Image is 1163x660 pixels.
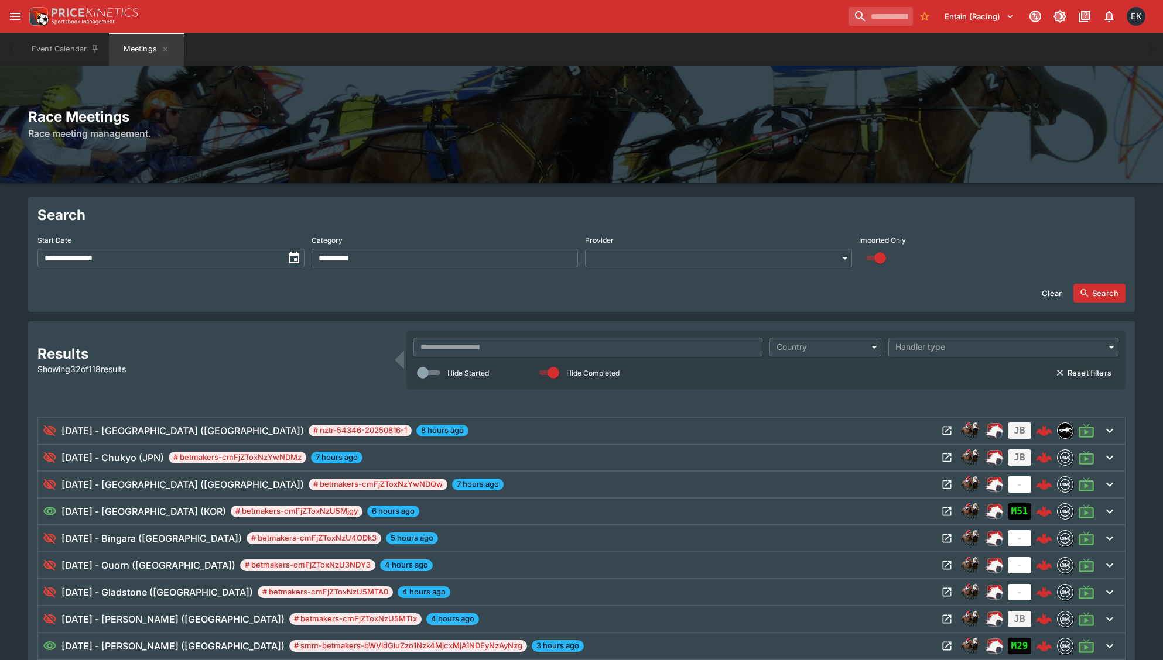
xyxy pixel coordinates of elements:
[1008,422,1031,439] div: Jetbet not yet mapped
[37,235,71,245] p: Start Date
[961,475,980,494] img: horse_racing.png
[43,639,57,653] svg: Visible
[1036,557,1052,573] img: logo-cerberus--red.svg
[1036,584,1052,600] img: logo-cerberus--red.svg
[1036,530,1052,546] img: logo-cerberus--red.svg
[938,502,956,521] button: Open Meeting
[61,558,235,572] h6: [DATE] - Quorn ([GEOGRAPHIC_DATA])
[52,8,138,17] img: PriceKinetics
[1127,7,1145,26] div: Emily Kim
[984,448,1003,467] div: ParallelRacing Handler
[1008,476,1031,493] div: No Jetbet
[5,6,26,27] button: open drawer
[961,556,980,575] img: horse_racing.png
[849,7,913,26] input: search
[43,451,57,465] svg: Hidden
[961,583,980,601] div: horse_racing
[1008,503,1031,520] div: Imported to Jetbet as OPEN
[61,424,304,438] h6: [DATE] - [GEOGRAPHIC_DATA] ([GEOGRAPHIC_DATA])
[258,586,393,598] span: # betmakers-cmFjZToxNzU5MTA0
[1078,584,1094,600] svg: Live
[984,529,1003,548] img: racing.png
[961,556,980,575] div: horse_racing
[1049,6,1070,27] button: Toggle light/dark mode
[961,637,980,655] img: horse_racing.png
[452,479,504,490] span: 7 hours ago
[386,532,438,544] span: 5 hours ago
[1008,557,1031,573] div: No Jetbet
[240,559,375,571] span: # betmakers-cmFjZToxNzU3NDY3
[938,7,1021,26] button: Select Tenant
[1078,638,1094,654] svg: Live
[28,108,1135,126] h2: Race Meetings
[1058,585,1073,600] img: betmakers.png
[961,502,980,521] img: horse_racing.png
[61,504,226,518] h6: [DATE] - [GEOGRAPHIC_DATA] (KOR)
[961,637,980,655] div: horse_racing
[1058,638,1073,654] img: betmakers.png
[61,451,164,465] h6: [DATE] - Chukyo (JPN)
[984,529,1003,548] div: ParallelRacing Handler
[43,531,57,545] svg: Hidden
[1057,449,1073,466] div: betmakers
[961,502,980,521] div: horse_racing
[915,7,934,26] button: No Bookmarks
[61,639,285,653] h6: [DATE] - [PERSON_NAME] ([GEOGRAPHIC_DATA])
[859,235,906,245] p: Imported Only
[289,640,527,652] span: # smm-betmakers-bWVldGluZzo1Nzk4MjcxMjA1NDEyNzAyNzg
[289,613,422,625] span: # betmakers-cmFjZToxNzU5MTIx
[1036,611,1052,627] img: logo-cerberus--red.svg
[984,556,1003,575] img: racing.png
[1057,611,1073,627] div: betmakers
[398,586,450,598] span: 4 hours ago
[1078,503,1094,520] svg: Live
[37,345,388,363] h2: Results
[938,529,956,548] button: Open Meeting
[1036,503,1052,520] img: logo-cerberus--red.svg
[37,363,388,375] p: Showing 32 of 118 results
[984,475,1003,494] div: ParallelRacing Handler
[43,504,57,518] svg: Visible
[984,448,1003,467] img: racing.png
[43,585,57,599] svg: Hidden
[777,341,863,353] div: Country
[416,425,468,436] span: 8 hours ago
[938,421,956,440] button: Open Meeting
[938,583,956,601] button: Open Meeting
[1078,557,1094,573] svg: Live
[1008,638,1031,654] div: Imported to Jetbet as OPEN
[1057,530,1073,546] div: betmakers
[938,448,956,467] button: Open Meeting
[1008,584,1031,600] div: No Jetbet
[961,448,980,467] img: horse_racing.png
[43,424,57,438] svg: Hidden
[43,612,57,626] svg: Hidden
[961,529,980,548] div: horse_racing
[61,477,304,491] h6: [DATE] - [GEOGRAPHIC_DATA] ([GEOGRAPHIC_DATA])
[961,610,980,628] img: horse_racing.png
[26,5,49,28] img: PriceKinetics Logo
[28,126,1135,140] h6: Race meeting management.
[447,368,489,378] p: Hide Started
[1049,363,1118,382] button: Reset filters
[311,452,362,463] span: 7 hours ago
[961,583,980,601] img: horse_racing.png
[1123,4,1149,29] button: Emily Kim
[1058,504,1073,519] img: betmakers.png
[984,610,1003,628] img: racing.png
[25,33,107,66] button: Event Calendar
[43,477,57,491] svg: Hidden
[961,448,980,467] div: horse_racing
[1058,558,1073,573] img: betmakers.png
[1008,530,1031,546] div: No Jetbet
[984,502,1003,521] img: racing.png
[895,341,1100,353] div: Handler type
[984,583,1003,601] div: ParallelRacing Handler
[938,610,956,628] button: Open Meeting
[1057,476,1073,493] div: betmakers
[61,585,253,599] h6: [DATE] - Gladstone ([GEOGRAPHIC_DATA])
[1078,611,1094,627] svg: Live
[1036,638,1052,654] img: logo-cerberus--red.svg
[1058,477,1073,492] img: betmakers.png
[380,559,433,571] span: 4 hours ago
